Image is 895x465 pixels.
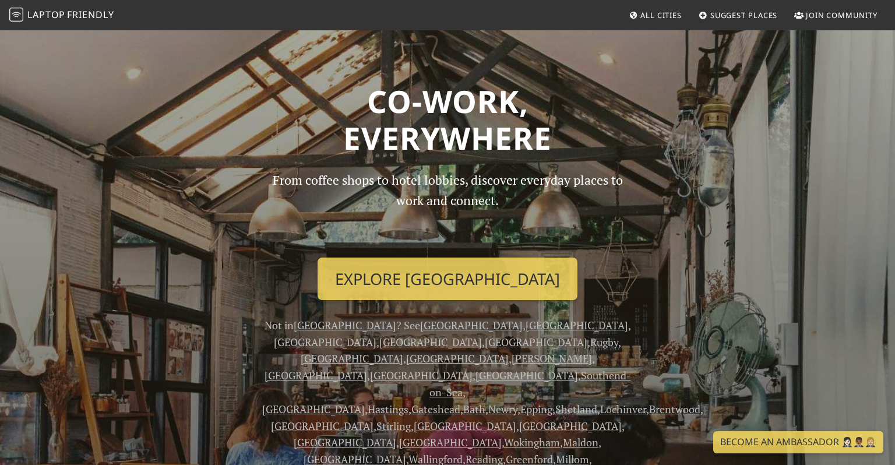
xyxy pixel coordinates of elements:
[463,402,485,416] a: Bath
[294,318,396,332] a: [GEOGRAPHIC_DATA]
[301,351,403,365] a: [GEOGRAPHIC_DATA]
[274,335,376,349] a: [GEOGRAPHIC_DATA]
[649,402,700,416] a: Brentwood
[262,402,365,416] a: [GEOGRAPHIC_DATA]
[379,335,482,349] a: [GEOGRAPHIC_DATA]
[504,435,560,449] a: Wokingham
[271,419,373,433] a: [GEOGRAPHIC_DATA]
[520,402,552,416] a: Epping
[563,435,598,449] a: Maldon
[9,5,114,26] a: LaptopFriendly LaptopFriendly
[713,431,883,453] a: Become an Ambassador 🤵🏻‍♀️🤵🏾‍♂️🤵🏼‍♀️
[710,10,778,20] span: Suggest Places
[406,351,509,365] a: [GEOGRAPHIC_DATA]
[265,368,367,382] a: [GEOGRAPHIC_DATA]
[294,435,396,449] a: [GEOGRAPHIC_DATA]
[370,368,473,382] a: [GEOGRAPHIC_DATA]
[411,402,460,416] a: Gateshead
[376,419,411,433] a: Stirling
[790,5,882,26] a: Join Community
[67,8,114,21] span: Friendly
[512,351,592,365] a: [PERSON_NAME]
[318,258,577,301] a: Explore [GEOGRAPHIC_DATA]
[806,10,878,20] span: Join Community
[475,368,578,382] a: [GEOGRAPHIC_DATA]
[488,402,517,416] a: Newry
[694,5,783,26] a: Suggest Places
[590,335,618,349] a: Rugby
[399,435,502,449] a: [GEOGRAPHIC_DATA]
[624,5,686,26] a: All Cities
[414,419,516,433] a: [GEOGRAPHIC_DATA]
[485,335,587,349] a: [GEOGRAPHIC_DATA]
[519,419,622,433] a: [GEOGRAPHIC_DATA]
[262,170,633,248] p: From coffee shops to hotel lobbies, discover everyday places to work and connect.
[600,402,646,416] a: Lochinver
[640,10,682,20] span: All Cities
[27,8,65,21] span: Laptop
[9,8,23,22] img: LaptopFriendly
[368,402,408,416] a: Hastings
[420,318,523,332] a: [GEOGRAPHIC_DATA]
[526,318,628,332] a: [GEOGRAPHIC_DATA]
[555,402,597,416] a: Shetland
[70,83,825,157] h1: Co-work, Everywhere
